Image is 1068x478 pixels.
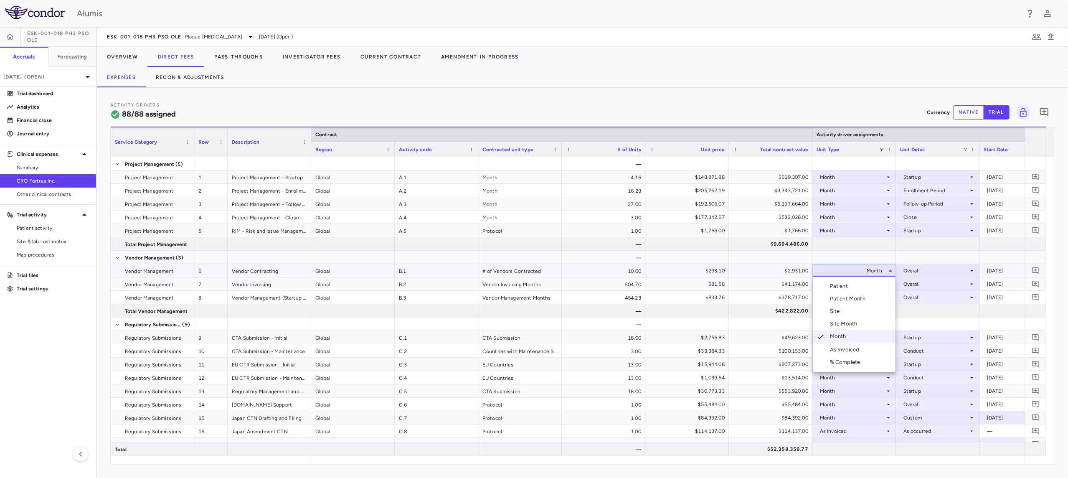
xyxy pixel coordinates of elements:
div: Site [830,308,843,315]
div: As Invoiced [830,346,863,353]
div: Patient Month [830,295,869,303]
div: Month [830,333,850,341]
div: Patient [830,282,851,290]
div: % Complete [830,358,864,366]
div: Site Month [830,320,861,328]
